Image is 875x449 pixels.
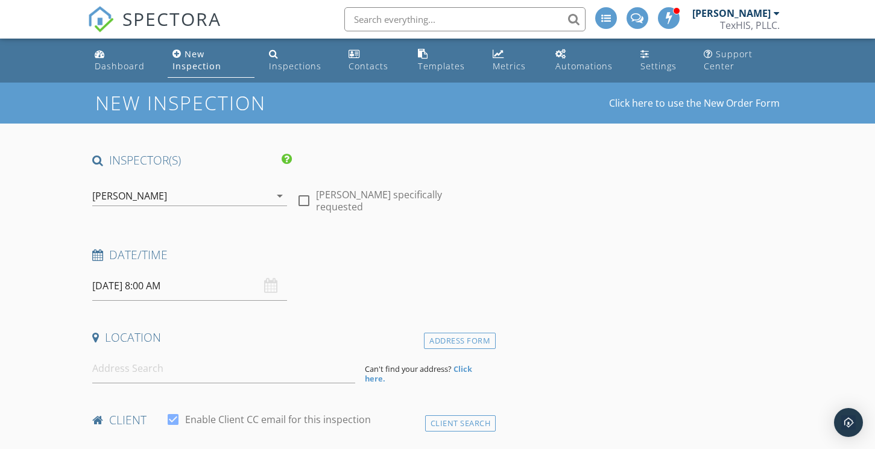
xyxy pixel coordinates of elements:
[172,48,221,72] div: New Inspection
[720,19,780,31] div: TexHIS, PLLC.
[365,363,452,374] span: Can't find your address?
[413,43,478,78] a: Templates
[692,7,771,19] div: [PERSON_NAME]
[316,189,491,213] label: [PERSON_NAME] specifically requested
[344,43,403,78] a: Contacts
[273,189,287,203] i: arrow_drop_down
[92,330,491,345] h4: Location
[834,408,863,437] div: Open Intercom Messenger
[95,92,362,113] h1: New Inspection
[185,413,371,425] label: Enable Client CC email for this inspection
[87,16,221,42] a: SPECTORA
[87,6,114,33] img: The Best Home Inspection Software - Spectora
[704,48,753,72] div: Support Center
[92,190,167,201] div: [PERSON_NAME]
[168,43,254,78] a: New Inspection
[493,60,526,72] div: Metrics
[344,7,586,31] input: Search everything...
[551,43,626,78] a: Automations (Advanced)
[699,43,785,78] a: Support Center
[95,60,145,72] div: Dashboard
[92,271,287,301] input: Select date
[92,412,491,428] h4: client
[488,43,542,78] a: Metrics
[365,363,472,384] strong: Click here.
[609,98,780,108] a: Click here to use the New Order Form
[640,60,677,72] div: Settings
[92,152,292,168] h4: INSPECTOR(S)
[122,6,221,31] span: SPECTORA
[92,247,491,263] h4: Date/Time
[264,43,334,78] a: Inspections
[349,60,388,72] div: Contacts
[425,415,496,432] div: Client Search
[555,60,613,72] div: Automations
[269,60,321,72] div: Inspections
[424,333,496,349] div: Address Form
[636,43,689,78] a: Settings
[92,354,355,383] input: Address Search
[418,60,465,72] div: Templates
[90,43,158,78] a: Dashboard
